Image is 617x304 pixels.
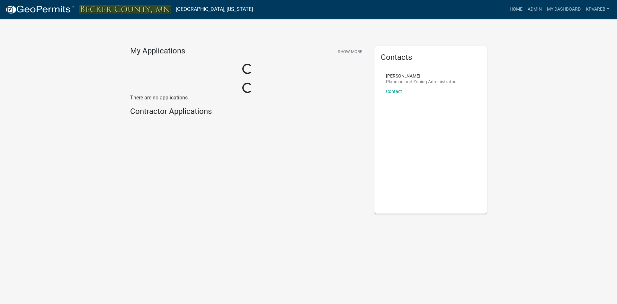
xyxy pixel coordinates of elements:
a: [GEOGRAPHIC_DATA], [US_STATE] [176,4,253,15]
a: Admin [525,3,544,15]
a: kpvareb [583,3,612,15]
a: My Dashboard [544,3,583,15]
button: Show More [335,46,365,57]
p: There are no applications [130,94,365,102]
wm-workflow-list-section: Contractor Applications [130,107,365,119]
h4: Contractor Applications [130,107,365,116]
p: [PERSON_NAME] [386,74,456,78]
h4: My Applications [130,46,185,56]
a: Contact [386,89,402,94]
h5: Contacts [381,53,480,62]
img: Becker County, Minnesota [79,5,171,14]
p: Planning and Zoning Administrator [386,79,456,84]
a: Home [507,3,525,15]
